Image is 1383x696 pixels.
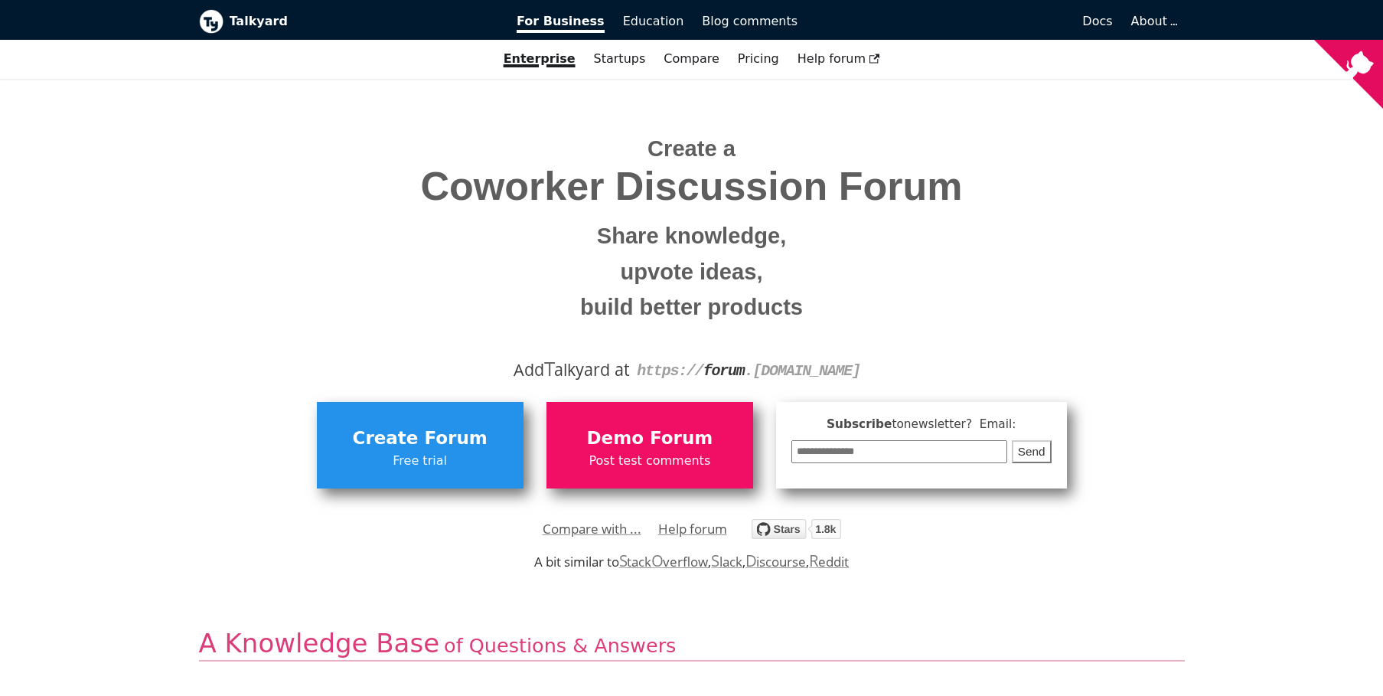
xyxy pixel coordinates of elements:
[798,51,880,66] span: Help forum
[544,355,555,382] span: T
[658,518,727,541] a: Help forum
[543,518,641,541] a: Compare with ...
[325,451,516,471] span: Free trial
[619,553,709,570] a: StackOverflow
[317,402,524,488] a: Create ForumFree trial
[752,521,841,544] a: Star debiki/talkyard on GitHub
[703,362,745,380] strong: forum
[664,51,719,66] a: Compare
[892,417,1016,431] span: to newsletter ? Email:
[1131,14,1176,28] a: About
[199,9,496,34] a: Talkyard logoTalkyard
[210,254,1173,290] small: upvote ideas,
[546,402,753,488] a: Demo ForumPost test comments
[752,519,841,539] img: talkyard.svg
[585,46,655,72] a: Startups
[444,634,676,657] span: of Questions & Answers
[554,451,745,471] span: Post test comments
[554,424,745,453] span: Demo Forum
[809,553,849,570] a: Reddit
[619,550,628,571] span: S
[647,136,736,161] span: Create a
[199,9,223,34] img: Talkyard logo
[199,627,1185,662] h2: A Knowledge Base
[729,46,788,72] a: Pricing
[517,14,605,33] span: For Business
[745,553,806,570] a: Discourse
[702,14,798,28] span: Blog comments
[325,424,516,453] span: Create Forum
[807,8,1122,34] a: Docs
[809,550,819,571] span: R
[745,550,757,571] span: D
[711,550,719,571] span: S
[507,8,614,34] a: For Business
[623,14,684,28] span: Education
[711,553,742,570] a: Slack
[210,165,1173,208] span: Coworker Discussion Forum
[637,362,860,380] code: https:// . [DOMAIN_NAME]
[210,218,1173,254] small: Share knowledge,
[1012,440,1052,464] button: Send
[230,11,496,31] b: Talkyard
[1082,14,1112,28] span: Docs
[210,289,1173,325] small: build better products
[788,46,889,72] a: Help forum
[614,8,693,34] a: Education
[651,550,664,571] span: O
[693,8,807,34] a: Blog comments
[210,357,1173,383] div: Add alkyard at
[494,46,585,72] a: Enterprise
[791,415,1052,434] span: Subscribe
